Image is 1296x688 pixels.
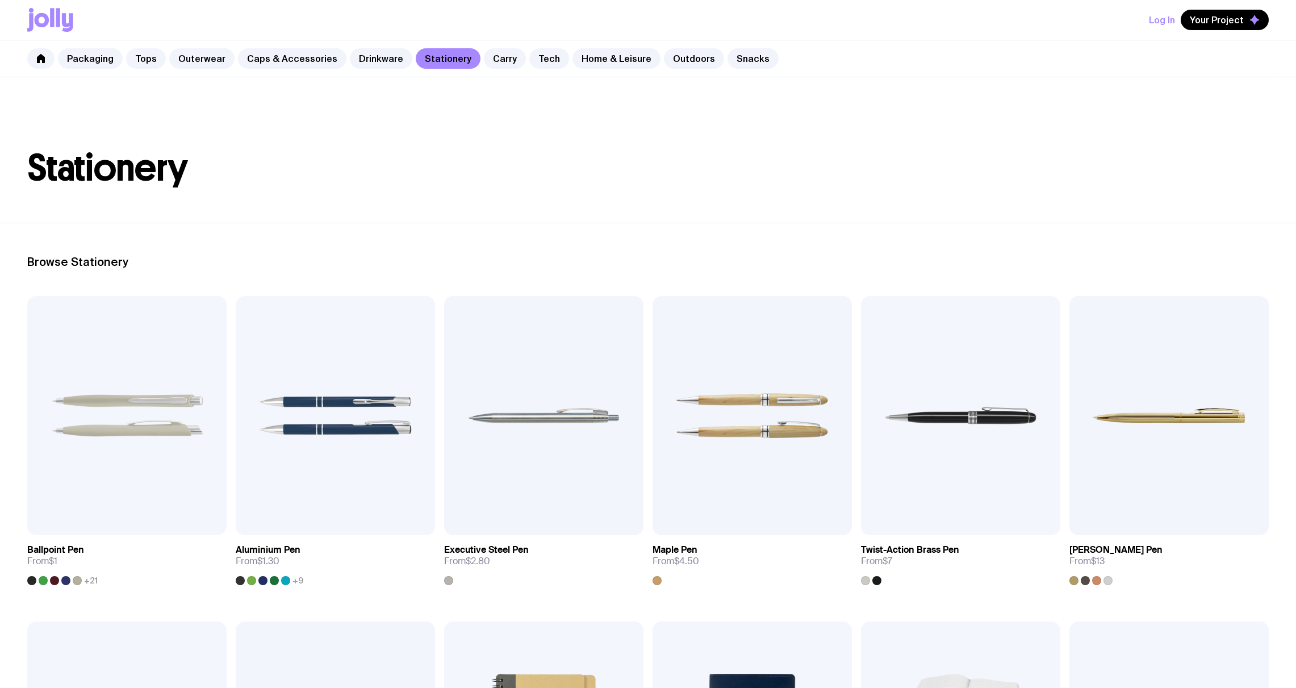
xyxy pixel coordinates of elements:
[84,576,98,585] span: +21
[861,556,892,567] span: From
[350,48,412,69] a: Drinkware
[49,555,57,567] span: $1
[484,48,526,69] a: Carry
[444,535,643,585] a: Executive Steel PenFrom$2.80
[653,544,697,556] h3: Maple Pen
[58,48,123,69] a: Packaging
[238,48,346,69] a: Caps & Accessories
[883,555,892,567] span: $7
[444,544,529,556] h3: Executive Steel Pen
[653,556,699,567] span: From
[861,535,1060,585] a: Twist-Action Brass PenFrom$7
[27,556,57,567] span: From
[236,544,300,556] h3: Aluminium Pen
[728,48,779,69] a: Snacks
[1190,14,1244,26] span: Your Project
[444,556,490,567] span: From
[257,555,279,567] span: $1.30
[861,544,959,556] h3: Twist-Action Brass Pen
[653,535,852,585] a: Maple PenFrom$4.50
[27,535,227,585] a: Ballpoint PenFrom$1+21
[674,555,699,567] span: $4.50
[529,48,569,69] a: Tech
[1181,10,1269,30] button: Your Project
[292,576,303,585] span: +9
[416,48,480,69] a: Stationery
[27,150,1269,186] h1: Stationery
[1069,544,1163,556] h3: [PERSON_NAME] Pen
[1069,535,1269,585] a: [PERSON_NAME] PenFrom$13
[664,48,724,69] a: Outdoors
[27,255,1269,269] h2: Browse Stationery
[126,48,166,69] a: Tops
[1091,555,1105,567] span: $13
[169,48,235,69] a: Outerwear
[1149,10,1175,30] button: Log In
[236,535,435,585] a: Aluminium PenFrom$1.30+9
[1069,556,1105,567] span: From
[27,544,84,556] h3: Ballpoint Pen
[236,556,279,567] span: From
[572,48,660,69] a: Home & Leisure
[466,555,490,567] span: $2.80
